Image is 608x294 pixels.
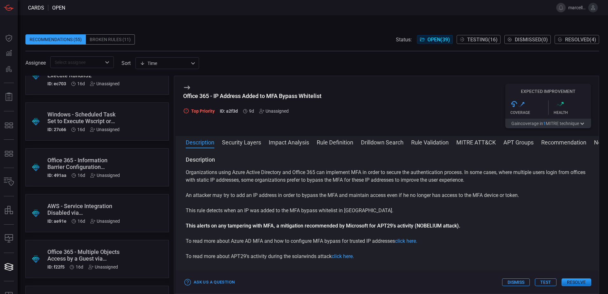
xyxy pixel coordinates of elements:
[249,108,254,114] span: Aug 11, 2025 8:15 PM
[90,127,120,132] div: Unassigned
[1,46,17,61] button: Detections
[457,35,501,44] button: Testing(16)
[186,253,589,260] p: To read more about APT29’s activity during the solarwinds attack
[535,278,556,286] button: Test
[317,138,353,146] button: Rule Definition
[47,81,66,86] h5: ID: ec703
[554,110,591,115] div: Health
[361,138,404,146] button: Drilldown Search
[395,238,417,244] a: click here.
[502,278,530,286] button: Dismiss
[25,34,86,45] div: Recommendations (55)
[52,58,101,66] input: Select assignee
[1,89,17,105] button: Reports
[25,60,46,66] span: Assignee
[77,81,85,86] span: Aug 04, 2025 4:23 PM
[28,5,44,11] span: Cards
[541,138,586,146] button: Recommendation
[183,108,215,114] div: Top Priority
[1,259,17,275] button: Cards
[186,237,589,245] p: To read more about Azure AD MFA and how to configure MFA bypass for trusted IP addresses
[121,60,131,66] label: sort
[515,37,548,43] span: Dismissed ( 0 )
[467,37,498,43] span: Testing ( 16 )
[555,35,599,44] button: Resolved(4)
[90,173,120,178] div: Unassigned
[186,192,589,199] p: An attacker may try to add an IP address in order to bypass the MFA and maintain access even if h...
[52,5,65,11] span: open
[47,264,65,269] h5: ID: f22f5
[86,34,135,45] div: Broken Rules (11)
[417,35,453,44] button: Open(39)
[47,127,66,132] h5: ID: 27c66
[1,203,17,218] button: assets
[411,138,449,146] button: Rule Validation
[103,58,112,67] button: Open
[76,264,83,269] span: Aug 04, 2025 4:18 PM
[562,278,591,286] button: Resolve
[503,138,534,146] button: APT Groups
[186,138,214,146] button: Description
[1,118,17,133] button: MITRE - Exposures
[183,93,321,99] div: Office 365 - IP Address Added to MFA Bypass Whitelist
[77,127,85,132] span: Aug 04, 2025 4:23 PM
[90,81,120,86] div: Unassigned
[47,219,66,224] h5: ID: ae91e
[78,219,85,224] span: Aug 04, 2025 4:19 PM
[140,60,189,66] div: Time
[269,138,309,146] button: Impact Analysis
[1,174,17,190] button: Inventory
[396,37,412,43] span: Status:
[568,5,586,10] span: marcellinus.chua
[47,173,66,178] h5: ID: 491aa
[47,157,123,170] div: Office 365 - Information Barrier Configuration Changed
[186,169,589,184] p: Organizations using Azure Active Directory and Office 365 can implement MFA in order to secure th...
[427,37,450,43] span: Open ( 39 )
[183,277,236,287] button: Ask Us a Question
[543,121,546,126] span: 1
[47,248,123,262] div: Office 365 - Multiple Objects Access by a Guest via Sharing Links
[1,146,17,161] button: MITRE - Detection Posture
[332,253,354,259] a: click here.
[1,231,17,246] button: Compliance Monitoring
[186,207,589,214] p: This rule detects when an IP was added to the MFA bypass whitelist in [GEOGRAPHIC_DATA].
[510,110,548,115] div: Coverage
[90,219,120,224] div: Unassigned
[88,264,118,269] div: Unassigned
[1,31,17,46] button: Dashboard
[505,89,591,94] h5: Expected Improvement
[565,37,596,43] span: Resolved ( 4 )
[1,61,17,76] button: Preventions
[47,111,123,124] div: Windows - Scheduled Task Set to Execute Wscript or Cscript
[222,138,261,146] button: Security Layers
[186,156,589,164] h3: Description
[504,35,551,44] button: Dismissed(0)
[47,203,123,216] div: AWS - Service Integration Disabled via DisableAWSServiceAccess
[186,223,460,229] strong: This alerts on any tampering with MFA, a mitigation recommended by Microsoft for APT29's activity...
[456,138,496,146] button: MITRE ATT&CK
[259,108,289,114] div: Unassigned
[505,119,591,128] button: Gaincoverage in1MITRE technique
[220,108,238,114] h5: ID: a2f3d
[78,173,85,178] span: Aug 04, 2025 4:19 PM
